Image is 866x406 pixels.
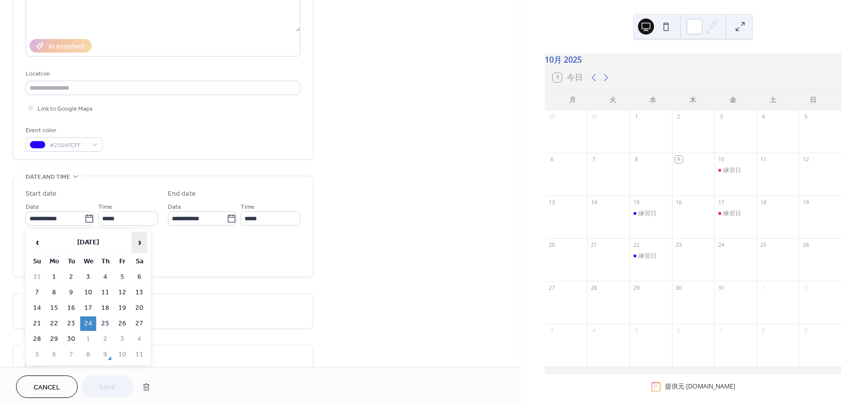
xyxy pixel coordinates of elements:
span: Time [98,202,112,212]
a: [DOMAIN_NAME] [686,382,735,390]
div: Event color [26,125,101,136]
td: 9 [63,285,79,300]
div: 30 [675,284,683,291]
div: 13 [548,198,555,206]
td: 27 [131,316,147,331]
td: 8 [80,347,96,362]
div: 30 [590,113,597,121]
td: 6 [131,270,147,284]
div: 練習日 [723,166,741,175]
td: 26 [114,316,130,331]
div: 6 [675,326,683,334]
td: 3 [80,270,96,284]
td: 2 [97,332,113,346]
div: 18 [760,198,767,206]
span: › [132,232,147,252]
div: 練習日 [638,252,657,260]
td: 11 [97,285,113,300]
div: 29 [632,284,640,291]
div: 3 [717,113,725,121]
td: 18 [97,301,113,315]
td: 24 [80,316,96,331]
div: 4 [590,326,597,334]
div: 6 [548,156,555,163]
div: End date [168,189,196,199]
td: 21 [29,316,45,331]
div: Location [26,69,298,79]
span: Date [168,202,181,212]
div: 金 [713,90,753,110]
td: 10 [80,285,96,300]
div: 17 [717,198,725,206]
div: Start date [26,189,57,199]
span: Cancel [34,382,60,393]
div: 水 [633,90,673,110]
div: 31 [717,284,725,291]
td: 7 [63,347,79,362]
td: 8 [46,285,62,300]
div: 3 [548,326,555,334]
th: Sa [131,254,147,269]
div: 2 [802,284,809,291]
th: Su [29,254,45,269]
div: 9 [675,156,683,163]
div: 7 [717,326,725,334]
div: 12 [802,156,809,163]
div: 11 [760,156,767,163]
div: 27 [548,284,555,291]
button: Cancel [16,375,78,398]
td: 25 [97,316,113,331]
th: Fr [114,254,130,269]
div: 15 [632,198,640,206]
div: 20 [548,241,555,249]
td: 28 [29,332,45,346]
div: 練習日 [629,209,672,218]
td: 5 [29,347,45,362]
th: Tu [63,254,79,269]
div: 練習日 [723,209,741,218]
div: 16 [675,198,683,206]
td: 10 [114,347,130,362]
td: 13 [131,285,147,300]
td: 22 [46,316,62,331]
div: 2 [675,113,683,121]
div: 14 [590,198,597,206]
div: 8 [632,156,640,163]
div: 5 [802,113,809,121]
td: 1 [80,332,96,346]
div: 木 [673,90,713,110]
div: 1 [632,113,640,121]
div: 29 [548,113,555,121]
td: 2 [63,270,79,284]
td: 20 [131,301,147,315]
div: 21 [590,241,597,249]
div: 24 [717,241,725,249]
div: 22 [632,241,640,249]
div: 8 [760,326,767,334]
td: 14 [29,301,45,315]
td: 15 [46,301,62,315]
th: We [80,254,96,269]
div: 10 [717,156,725,163]
td: 17 [80,301,96,315]
div: 28 [590,284,597,291]
div: 19 [802,198,809,206]
td: 4 [97,270,113,284]
td: 16 [63,301,79,315]
td: 11 [131,347,147,362]
span: #2504FCFF [50,140,87,151]
td: 29 [46,332,62,346]
div: 25 [760,241,767,249]
div: 提供元 [665,382,735,391]
td: 30 [63,332,79,346]
td: 3 [114,332,130,346]
td: 5 [114,270,130,284]
span: Link to Google Maps [38,104,93,114]
div: 9 [802,326,809,334]
td: 7 [29,285,45,300]
div: 26 [802,241,809,249]
div: 土 [753,90,793,110]
td: 6 [46,347,62,362]
th: Th [97,254,113,269]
